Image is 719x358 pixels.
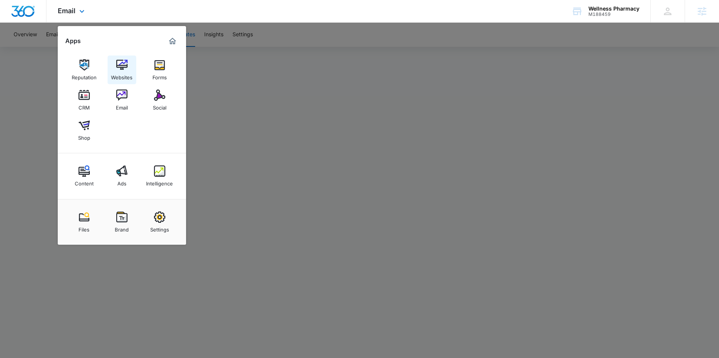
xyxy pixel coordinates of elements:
a: Files [70,208,99,236]
div: Intelligence [146,177,173,187]
a: Social [145,86,174,114]
div: Files [79,223,89,233]
a: Websites [108,56,136,84]
div: CRM [79,101,90,111]
div: Email [116,101,128,111]
a: Brand [108,208,136,236]
a: Content [70,162,99,190]
div: Ads [117,177,126,187]
a: Shop [70,116,99,145]
div: Content [75,177,94,187]
span: Email [58,7,75,15]
h2: Apps [65,37,81,45]
div: Social [153,101,166,111]
a: Intelligence [145,162,174,190]
a: CRM [70,86,99,114]
a: Email [108,86,136,114]
div: Shop [78,131,90,141]
a: Reputation [70,56,99,84]
a: Marketing 360® Dashboard [166,35,179,47]
div: Settings [150,223,169,233]
a: Settings [145,208,174,236]
div: Websites [111,71,132,80]
a: Ads [108,162,136,190]
div: Brand [115,223,129,233]
div: account id [588,12,639,17]
div: Forms [152,71,167,80]
div: Reputation [72,71,97,80]
div: account name [588,6,639,12]
a: Forms [145,56,174,84]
